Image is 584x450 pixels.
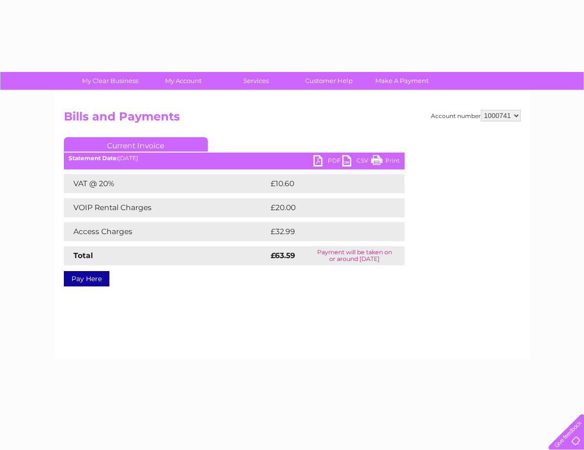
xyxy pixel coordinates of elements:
[64,174,268,193] td: VAT @ 20%
[69,154,118,162] b: Statement Date:
[305,246,405,265] td: Payment will be taken on or around [DATE]
[342,155,371,169] a: CSV
[268,198,386,217] td: £20.00
[362,72,441,90] a: Make A Payment
[64,222,268,241] td: Access Charges
[64,271,109,286] a: Pay Here
[64,155,405,162] div: [DATE]
[271,251,295,260] strong: £63.59
[73,251,93,260] strong: Total
[64,110,521,128] h2: Bills and Payments
[289,72,369,90] a: Customer Help
[216,72,296,90] a: Services
[268,174,385,193] td: £10.60
[64,198,268,217] td: VOIP Rental Charges
[71,72,150,90] a: My Clear Business
[64,137,208,152] a: Current Invoice
[313,155,342,169] a: PDF
[431,110,521,121] div: Account number
[143,72,223,90] a: My Account
[371,155,400,169] a: Print
[268,222,385,241] td: £32.99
